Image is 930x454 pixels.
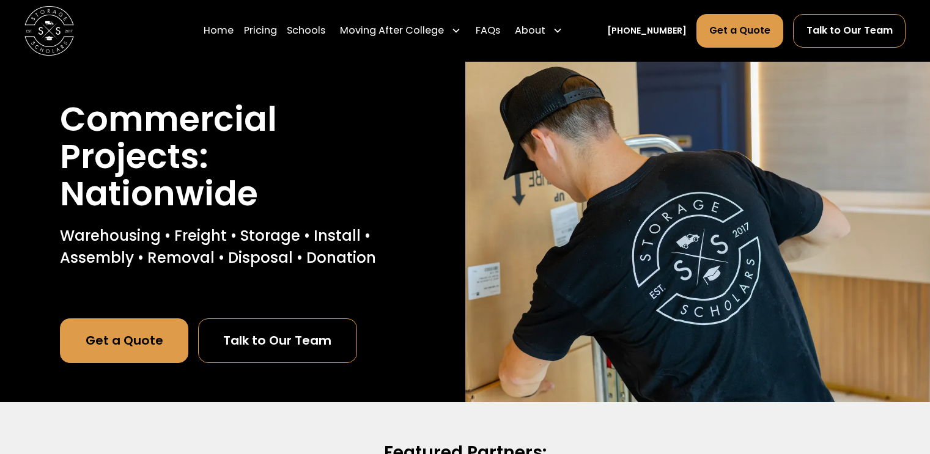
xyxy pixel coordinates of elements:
a: Get a Quote [696,14,783,47]
a: Schools [287,13,325,48]
img: Storage Scholars main logo [24,6,74,56]
div: Moving After College [335,13,466,48]
div: About [515,23,545,38]
a: Home [204,13,234,48]
a: Pricing [244,13,277,48]
a: FAQs [476,13,500,48]
div: About [510,13,567,48]
a: Talk to Our Team [198,318,357,362]
p: Warehousing • Freight • Storage • Install • Assembly • Removal • Disposal • Donation [60,225,405,269]
div: Moving After College [340,23,444,38]
h1: Commercial Projects: Nationwide [60,101,405,213]
a: Talk to Our Team [793,14,905,47]
a: [PHONE_NUMBER] [607,24,687,37]
a: Get a Quote [60,318,188,362]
